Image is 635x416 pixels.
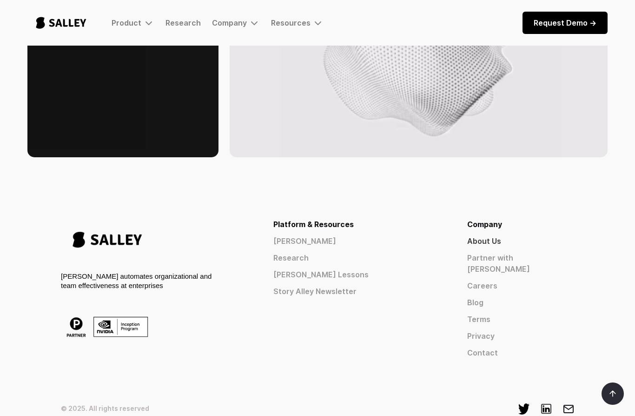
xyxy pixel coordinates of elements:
div: Company [212,17,260,28]
a: About Us [467,235,574,247]
div: Resources [271,17,324,28]
div: Resources [271,18,311,27]
div: © 2025. All rights reserved [61,403,149,414]
div: Company [467,219,574,230]
a: Request Demo -> [523,12,608,34]
a: home [27,7,95,38]
a: [PERSON_NAME] [273,235,434,247]
a: Research [165,18,201,27]
div: [PERSON_NAME] automates organizational and team effectiveness at enterprises [61,272,213,290]
a: Research [273,252,434,263]
a: [PERSON_NAME] Lessons [273,269,434,280]
a: Story Alley Newsletter [273,286,434,297]
a: Privacy [467,330,574,342]
div: Platform & Resources [273,219,434,230]
a: Contact [467,347,574,358]
div: Company [212,18,247,27]
a: Blog [467,297,574,308]
div: Product [112,18,141,27]
div: Product [112,17,154,28]
a: Careers [467,280,574,291]
a: Partner with [PERSON_NAME] [467,252,574,275]
a: Terms [467,314,574,325]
